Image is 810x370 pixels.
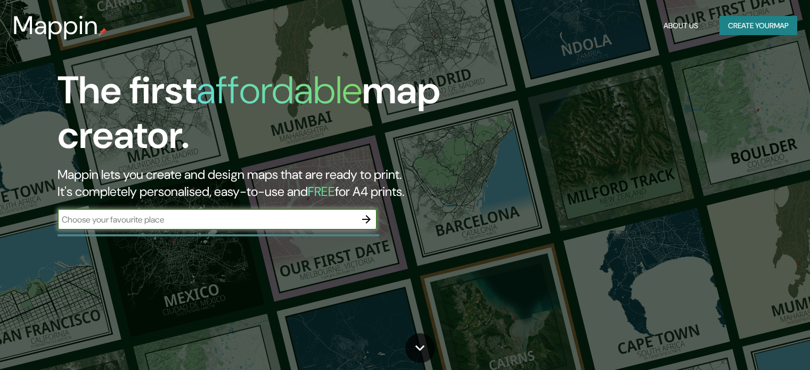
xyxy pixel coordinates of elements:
button: Create yourmap [719,16,797,36]
h1: affordable [197,65,362,115]
h1: The first map creator. [58,68,463,166]
img: mappin-pin [99,28,107,36]
h5: FREE [308,183,335,200]
h3: Mappin [13,11,99,40]
input: Choose your favourite place [58,213,356,226]
button: About Us [659,16,702,36]
h2: Mappin lets you create and design maps that are ready to print. It's completely personalised, eas... [58,166,463,200]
